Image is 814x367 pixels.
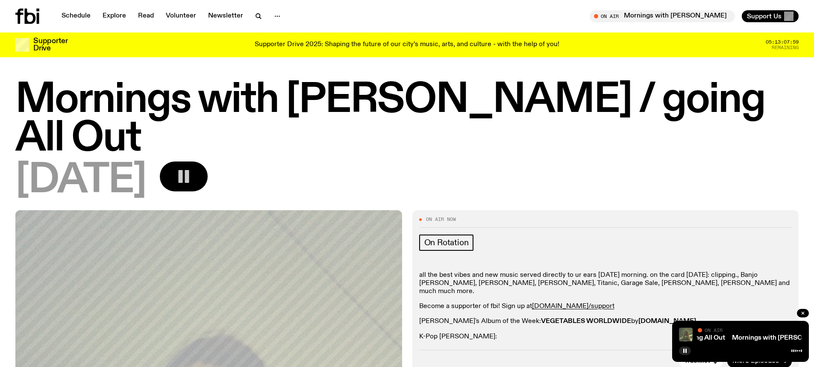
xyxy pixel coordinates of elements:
[747,12,782,20] span: Support Us
[203,10,248,22] a: Newsletter
[426,217,456,222] span: On Air Now
[424,238,469,247] span: On Rotation
[578,335,725,341] a: Mornings with [PERSON_NAME] / going All Out
[419,302,792,311] p: Become a supporter of fbi! Sign up at
[766,40,799,44] span: 05:13:07:59
[679,328,693,341] img: Jim Kretschmer in a really cute outfit with cute braids, standing on a train holding up a peace s...
[638,318,696,325] strong: [DOMAIN_NAME]
[133,10,159,22] a: Read
[705,327,723,333] span: On Air
[255,41,559,49] p: Supporter Drive 2025: Shaping the future of our city’s music, arts, and culture - with the help o...
[742,10,799,22] button: Support Us
[161,10,201,22] a: Volunteer
[419,235,474,251] a: On Rotation
[419,271,792,296] p: all the best vibes and new music served directly to ur ears [DATE] morning. on the card [DATE]: c...
[419,333,792,341] p: K-Pop [PERSON_NAME]:
[33,38,68,52] h3: Supporter Drive
[419,317,792,326] p: [PERSON_NAME]'s Album of the Week: by
[97,10,131,22] a: Explore
[56,10,96,22] a: Schedule
[541,318,631,325] strong: VEGETABLES WORLDWIDE
[532,303,614,310] a: [DOMAIN_NAME]/support
[15,161,146,200] span: [DATE]
[15,81,799,158] h1: Mornings with [PERSON_NAME] / going All Out
[590,10,735,22] button: On AirMornings with [PERSON_NAME] / going All Out
[772,45,799,50] span: Remaining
